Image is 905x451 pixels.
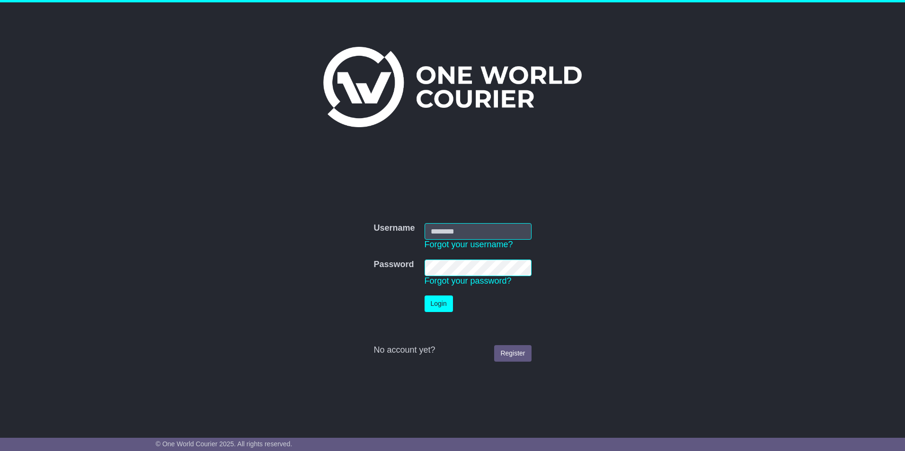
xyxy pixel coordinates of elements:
label: Username [373,223,415,234]
a: Forgot your username? [425,240,513,249]
a: Forgot your password? [425,276,512,286]
img: One World [323,47,582,127]
span: © One World Courier 2025. All rights reserved. [156,440,293,448]
button: Login [425,295,453,312]
label: Password [373,260,414,270]
a: Register [494,345,531,362]
div: No account yet? [373,345,531,356]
